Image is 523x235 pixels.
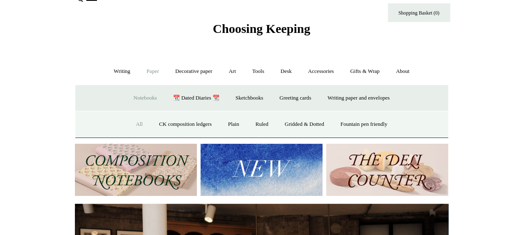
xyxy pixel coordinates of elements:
a: Notebooks [126,87,164,109]
a: Accessories [300,60,341,82]
a: Shopping Basket (0) [388,3,450,22]
a: Plain [221,113,247,135]
a: Writing [106,60,138,82]
a: Paper [139,60,166,82]
a: Fountain pen friendly [333,113,395,135]
a: All [128,113,150,135]
a: Ruled [248,113,276,135]
a: Tools [245,60,272,82]
img: 202302 Composition ledgers.jpg__PID:69722ee6-fa44-49dd-a067-31375e5d54ec [75,144,197,196]
a: CK composition ledgers [151,113,219,135]
a: Desk [273,60,299,82]
a: Writing paper and envelopes [320,87,397,109]
a: Gridded & Dotted [277,113,332,135]
img: The Deli Counter [326,144,448,196]
a: Sketchbooks [228,87,270,109]
a: 📆 Dated Diaries 📆 [166,87,226,109]
a: Gifts & Wrap [342,60,387,82]
a: About [388,60,417,82]
span: Choosing Keeping [213,22,310,35]
a: Greeting cards [272,87,319,109]
a: Choosing Keeping [213,28,310,34]
a: Art [221,60,243,82]
img: New.jpg__PID:f73bdf93-380a-4a35-bcfe-7823039498e1 [201,144,322,196]
a: Decorative paper [168,60,220,82]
